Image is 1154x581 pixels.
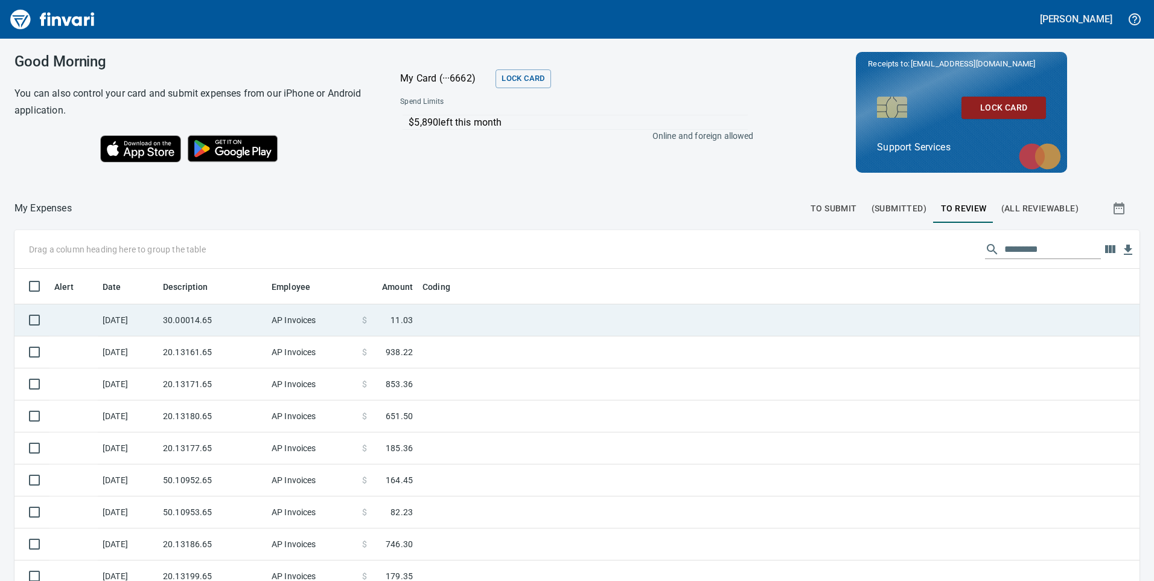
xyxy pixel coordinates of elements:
[362,410,367,422] span: $
[362,474,367,486] span: $
[7,5,98,34] img: Finvari
[267,400,357,432] td: AP Invoices
[386,538,413,550] span: 746.30
[366,280,413,294] span: Amount
[391,506,413,518] span: 82.23
[872,201,926,216] span: (Submitted)
[158,528,267,560] td: 20.13186.65
[98,432,158,464] td: [DATE]
[98,304,158,336] td: [DATE]
[386,410,413,422] span: 651.50
[158,432,267,464] td: 20.13177.65
[1001,201,1079,216] span: (All Reviewable)
[868,58,1055,70] p: Receipts to:
[811,201,857,216] span: To Submit
[267,432,357,464] td: AP Invoices
[158,400,267,432] td: 20.13180.65
[386,346,413,358] span: 938.22
[103,280,137,294] span: Date
[267,464,357,496] td: AP Invoices
[29,243,206,255] p: Drag a column heading here to group the table
[409,115,747,130] p: $5,890 left this month
[98,528,158,560] td: [DATE]
[496,69,550,88] button: Lock Card
[1037,10,1115,28] button: [PERSON_NAME]
[158,304,267,336] td: 30.00014.65
[98,464,158,496] td: [DATE]
[386,378,413,390] span: 853.36
[362,346,367,358] span: $
[54,280,89,294] span: Alert
[877,140,1046,155] p: Support Services
[14,85,370,119] h6: You can also control your card and submit expenses from our iPhone or Android application.
[910,58,1036,69] span: [EMAIL_ADDRESS][DOMAIN_NAME]
[362,442,367,454] span: $
[941,201,987,216] span: To Review
[961,97,1046,119] button: Lock Card
[1101,240,1119,258] button: Choose columns to display
[267,304,357,336] td: AP Invoices
[98,496,158,528] td: [DATE]
[362,378,367,390] span: $
[100,135,181,162] img: Download on the App Store
[267,368,357,400] td: AP Invoices
[1040,13,1112,25] h5: [PERSON_NAME]
[422,280,450,294] span: Coding
[971,100,1036,115] span: Lock Card
[158,496,267,528] td: 50.10953.65
[272,280,310,294] span: Employee
[391,130,753,142] p: Online and foreign allowed
[158,336,267,368] td: 20.13161.65
[103,280,121,294] span: Date
[400,96,598,108] span: Spend Limits
[272,280,326,294] span: Employee
[386,442,413,454] span: 185.36
[362,506,367,518] span: $
[181,129,285,169] img: Get it on Google Play
[14,53,370,70] h3: Good Morning
[267,336,357,368] td: AP Invoices
[98,400,158,432] td: [DATE]
[362,538,367,550] span: $
[163,280,224,294] span: Description
[267,496,357,528] td: AP Invoices
[391,314,413,326] span: 11.03
[163,280,208,294] span: Description
[1101,194,1140,223] button: Show transactions within a particular date range
[1119,241,1137,259] button: Download Table
[14,201,72,216] nav: breadcrumb
[1013,137,1067,176] img: mastercard.svg
[54,280,74,294] span: Alert
[382,280,413,294] span: Amount
[98,368,158,400] td: [DATE]
[267,528,357,560] td: AP Invoices
[158,368,267,400] td: 20.13171.65
[14,201,72,216] p: My Expenses
[386,474,413,486] span: 164.45
[502,72,544,86] span: Lock Card
[422,280,466,294] span: Coding
[98,336,158,368] td: [DATE]
[362,314,367,326] span: $
[158,464,267,496] td: 50.10952.65
[400,71,491,86] p: My Card (···6662)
